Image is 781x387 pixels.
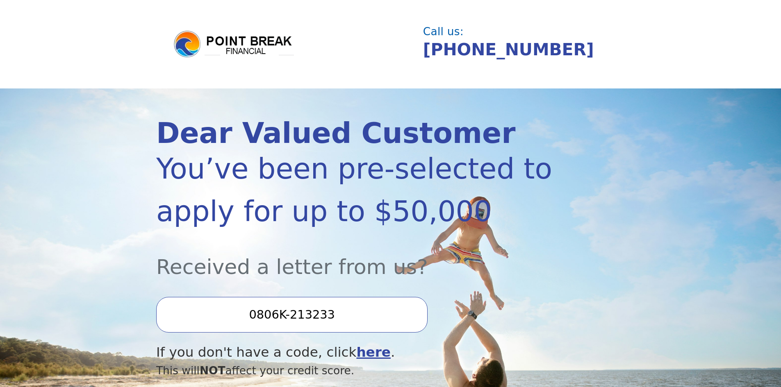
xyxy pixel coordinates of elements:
[156,119,555,147] div: Dear Valued Customer
[356,344,391,360] a: here
[423,26,618,37] div: Call us:
[156,147,555,233] div: You’ve been pre-selected to apply for up to $50,000
[156,342,555,362] div: If you don't have a code, click .
[156,233,555,282] div: Received a letter from us?
[156,362,555,379] div: This will affect your credit score.
[173,29,296,59] img: logo.png
[156,297,428,332] input: Enter your Offer Code:
[200,364,225,377] span: NOT
[423,40,594,59] a: [PHONE_NUMBER]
